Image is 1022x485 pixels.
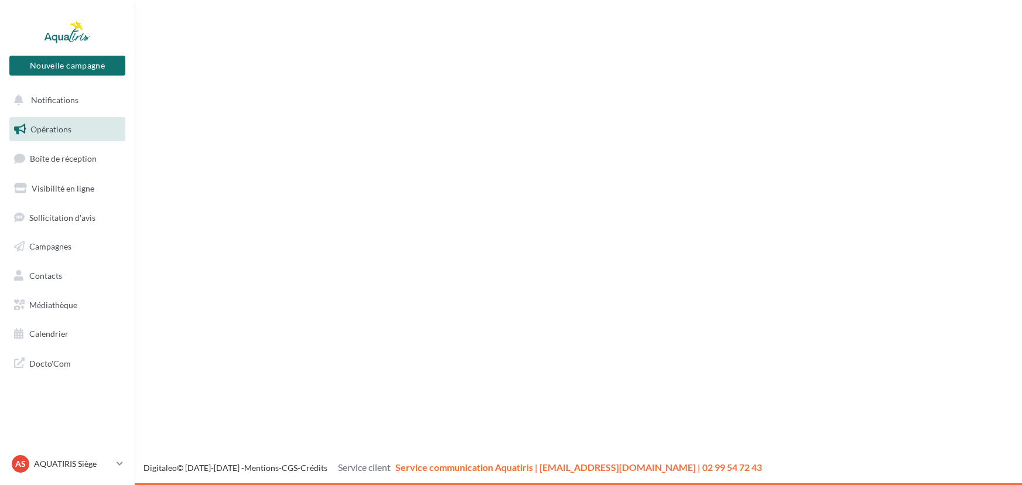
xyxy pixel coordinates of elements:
span: Docto'Com [29,356,71,371]
a: Médiathèque [7,293,128,317]
button: Notifications [7,88,123,112]
button: Nouvelle campagne [9,56,125,76]
span: Boîte de réception [30,153,97,163]
span: Notifications [31,95,78,105]
a: Contacts [7,264,128,288]
a: Visibilité en ligne [7,176,128,201]
a: Docto'Com [7,351,128,375]
span: Contacts [29,271,62,281]
span: © [DATE]-[DATE] - - - [143,463,762,473]
a: AS AQUATIRIS Siège [9,453,125,475]
a: Campagnes [7,234,128,259]
a: CGS [282,463,298,473]
a: Crédits [300,463,327,473]
span: Service client [338,462,391,473]
span: AS [15,458,26,470]
span: Médiathèque [29,300,77,310]
a: Opérations [7,117,128,142]
span: Sollicitation d'avis [29,212,95,222]
span: Opérations [30,124,71,134]
a: Boîte de réception [7,146,128,171]
a: Sollicitation d'avis [7,206,128,230]
p: AQUATIRIS Siège [34,458,112,470]
span: Calendrier [29,329,69,339]
a: Digitaleo [143,463,177,473]
span: Visibilité en ligne [32,183,94,193]
span: Campagnes [29,241,71,251]
a: Mentions [244,463,279,473]
a: Calendrier [7,322,128,346]
span: Service communication Aquatiris | [EMAIL_ADDRESS][DOMAIN_NAME] | 02 99 54 72 43 [395,462,762,473]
